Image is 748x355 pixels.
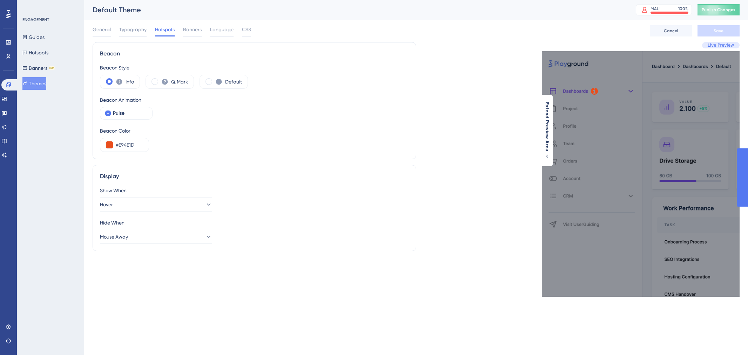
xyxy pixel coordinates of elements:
iframe: UserGuiding AI Assistant Launcher [719,327,740,348]
button: Publish Changes [698,4,740,15]
span: Live Preview [708,42,734,48]
button: Extend Preview Area [541,102,553,159]
span: Extend Preview Area [544,102,550,152]
div: ENGAGEMENT [22,17,49,22]
button: BannersBETA [22,62,55,74]
button: Guides [22,31,45,43]
button: Mouse Away [100,230,212,244]
div: MAU [651,6,660,12]
div: Beacon Color [100,127,409,135]
div: 100 % [678,6,688,12]
button: Save [698,25,740,36]
span: Save [714,28,723,34]
span: Pulse [113,109,124,118]
div: Default Theme [93,5,618,15]
span: Publish Changes [702,7,735,13]
label: Info [126,78,134,86]
span: General [93,25,111,34]
span: Banners [183,25,202,34]
div: Beacon [100,49,409,58]
span: Hover [100,200,113,209]
button: Cancel [650,25,692,36]
div: Hide When [100,219,409,227]
label: Q. Mark [171,78,188,86]
div: Beacon Style [100,63,409,72]
span: Language [210,25,234,34]
button: Hover [100,197,212,212]
span: Cancel [664,28,678,34]
div: Show When [100,186,409,195]
button: Themes [22,77,46,90]
div: BETA [49,66,55,70]
span: Typography [119,25,147,34]
span: Hotspots [155,25,175,34]
div: Beacon Animation [100,96,409,104]
span: CSS [242,25,251,34]
label: Default [225,78,242,86]
div: Display [100,172,409,181]
span: Mouse Away [100,233,128,241]
button: Hotspots [22,46,48,59]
